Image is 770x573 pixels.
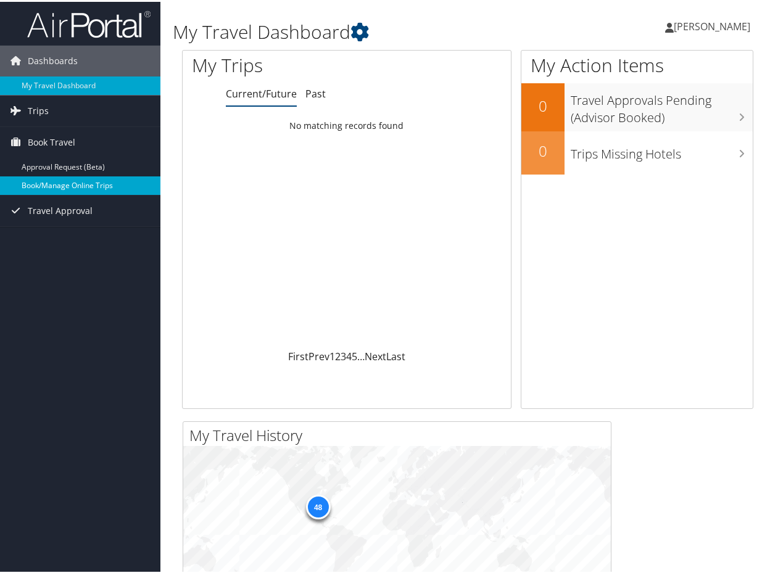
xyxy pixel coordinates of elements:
a: First [288,348,308,361]
span: Travel Approval [28,194,93,225]
a: Past [305,85,326,99]
h1: My Action Items [521,51,753,76]
span: [PERSON_NAME] [674,18,750,31]
span: Dashboards [28,44,78,75]
span: … [357,348,365,361]
a: Current/Future [226,85,297,99]
a: 0Trips Missing Hotels [521,130,753,173]
h2: 0 [521,139,565,160]
h1: My Travel Dashboard [173,17,566,43]
a: 4 [346,348,352,361]
a: 2 [335,348,341,361]
a: 1 [329,348,335,361]
h2: My Travel History [189,423,611,444]
span: Book Travel [28,125,75,156]
a: 0Travel Approvals Pending (Advisor Booked) [521,81,753,129]
img: airportal-logo.png [27,8,151,37]
a: Last [386,348,405,361]
td: No matching records found [183,113,511,135]
a: 5 [352,348,357,361]
a: 3 [341,348,346,361]
h3: Trips Missing Hotels [571,138,753,161]
span: Trips [28,94,49,125]
a: [PERSON_NAME] [665,6,763,43]
a: Next [365,348,386,361]
div: 48 [305,493,330,517]
h1: My Trips [192,51,365,76]
a: Prev [308,348,329,361]
h3: Travel Approvals Pending (Advisor Booked) [571,84,753,125]
h2: 0 [521,94,565,115]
